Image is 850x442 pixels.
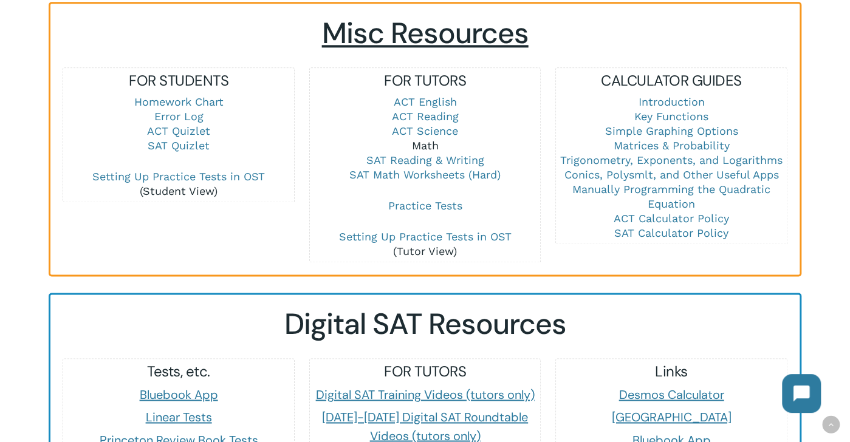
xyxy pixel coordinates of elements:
[92,170,265,183] a: Setting Up Practice Tests in OST
[614,212,729,225] a: ACT Calculator Policy
[154,110,204,123] a: Error Log
[619,387,724,403] a: Desmos Calculator
[148,139,210,152] a: SAT Quizlet
[338,230,511,243] a: Setting Up Practice Tests in OST
[634,110,708,123] a: Key Functions
[572,183,770,210] a: Manually Programming the Quadratic Equation
[146,409,212,425] a: Linear Tests
[556,71,786,90] h5: CALCULATOR GUIDES
[147,124,210,137] a: ACT Quizlet
[310,71,540,90] h5: FOR TUTORS
[322,14,529,52] span: Misc Resources
[614,226,728,239] a: SAT Calculator Policy
[388,199,462,212] a: Practice Tests
[605,124,738,137] a: Simple Graphing Options
[560,154,783,166] a: Trigonometry, Exponents, and Logarithms
[556,362,786,381] h5: Links
[349,168,501,181] a: SAT Math Worksheets (Hard)
[411,139,438,152] a: Math
[63,71,293,90] h5: FOR STUDENTS
[63,362,293,381] h5: Tests, etc.
[134,95,224,108] a: Homework Chart
[63,307,787,342] h2: Digital SAT Resources
[638,95,704,108] a: Introduction
[391,110,458,123] a: ACT Reading
[366,154,484,166] a: SAT Reading & Writing
[310,229,540,259] p: (Tutor View)
[564,168,778,181] a: Conics, Polysmlt, and Other Useful Apps
[611,409,731,425] a: [GEOGRAPHIC_DATA]
[63,169,293,199] p: (Student View)
[613,139,729,152] a: Matrices & Probability
[770,362,833,425] iframe: Chatbot
[393,95,456,108] a: ACT English
[315,387,534,403] a: Digital SAT Training Videos (tutors only)
[140,387,218,403] a: Bluebook App
[310,362,540,381] h5: FOR TUTORS
[392,124,458,137] a: ACT Science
